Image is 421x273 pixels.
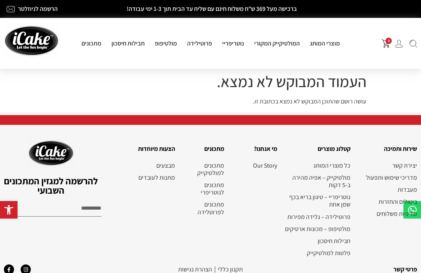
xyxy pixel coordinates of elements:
a: מתכונים לפרוטלידה [183,201,224,215]
a: פרוטילידה – גלידה מפירות [285,213,350,220]
a: יצירת קשר [358,162,417,169]
h2: ברכישה מעל 369 ש"ח משלוח חינם עם שליח עד הבית תוך 1-3 ימי עבודה! [94,6,330,12]
nav: תפריט [126,162,175,181]
a: ביטולים והחזרות [358,198,417,205]
a: מתכונים לנוטריפרי [183,181,224,196]
h2: מתכונים [183,144,224,154]
a: נוטריפריי – טיגון בריא בכף שמן אחת [285,193,350,208]
nav: תפריט [232,162,277,169]
a: נוטריפריי [217,39,249,47]
a: מדיניות משלוחים [358,210,417,217]
p: עושה רושם שהתוכן המבוקש לא נמצא בכתובת זו. [55,97,366,106]
a: כל מוצרי המותג [285,162,350,169]
a: חבילות חיסכון [285,237,350,245]
h1: העמוד המבוקש לא נמצא. [55,72,366,91]
a: מולטיפופ – מכונות ארטיקים [285,225,350,233]
h2: הצעות מיוחדות [126,144,175,154]
a: הרשמה לניוזלטר [18,5,58,13]
a: חבילות חיסכון [106,39,150,47]
a: Our Story [232,162,277,169]
nav: תפריט [183,162,224,216]
nav: תפריט [358,162,417,218]
a: מתנות לעובדים [126,174,175,181]
button: פתח עגלת קניות צדדית [382,39,390,48]
a: מדריכי שימוש ותפעול [358,174,417,181]
a: פרוטילידה [182,39,217,47]
a: מתכונים [76,39,106,47]
h2: מי אנחנו? [232,144,277,154]
a: מולטיקייק – אפיה מהירה ב-5 דקות [285,174,350,189]
a: המולטיקייק המקורי [249,39,305,47]
a: פלטות למולטיקייק [285,249,350,257]
a: מבצעים [126,162,175,169]
a: מולטיפופ [150,39,182,47]
nav: תפריט [285,162,350,257]
span: 0 [386,38,392,44]
img: shopping-cart.png [382,39,390,48]
h2: קטלוג מוצרים [285,144,350,154]
a: מוצרי המותג [305,39,345,47]
h2: שירות ותמיכה [358,144,417,154]
a: מעבדות [358,186,417,193]
a: מתכונים למולטיקייק [183,162,224,177]
h2: להרשמה למגזין המתכונים השבועי [1,176,101,195]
